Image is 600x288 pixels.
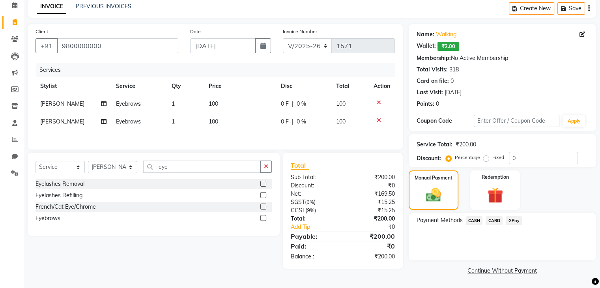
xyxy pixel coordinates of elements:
[417,117,474,125] div: Coupon Code
[283,28,317,35] label: Invoice Number
[482,174,509,181] label: Redemption
[450,77,454,85] div: 0
[449,65,459,74] div: 318
[343,173,401,181] div: ₹200.00
[36,63,401,77] div: Services
[292,100,293,108] span: |
[292,118,293,126] span: |
[40,118,84,125] span: [PERSON_NAME]
[474,115,560,127] input: Enter Offer / Coupon Code
[343,181,401,190] div: ₹0
[445,88,462,97] div: [DATE]
[291,161,309,170] span: Total
[172,100,175,107] span: 1
[456,140,476,149] div: ₹200.00
[36,214,60,223] div: Eyebrows
[285,252,343,261] div: Balance :
[417,154,441,163] div: Discount:
[557,2,585,15] button: Save
[307,199,314,205] span: 9%
[437,42,459,51] span: ₹2.00
[343,206,401,215] div: ₹15.25
[291,198,305,206] span: SGST
[116,118,141,125] span: Eyebrows
[415,174,452,181] label: Manual Payment
[436,100,439,108] div: 0
[297,100,306,108] span: 0 %
[190,28,201,35] label: Date
[410,267,594,275] a: Continue Without Payment
[417,88,443,97] div: Last Visit:
[167,77,204,95] th: Qty
[172,118,175,125] span: 1
[209,118,218,125] span: 100
[285,206,343,215] div: ( )
[285,241,343,251] div: Paid:
[417,140,452,149] div: Service Total:
[116,100,141,107] span: Eyebrows
[417,100,434,108] div: Points:
[417,30,434,39] div: Name:
[57,38,178,53] input: Search by Name/Mobile/Email/Code
[343,215,401,223] div: ₹200.00
[285,181,343,190] div: Discount:
[343,252,401,261] div: ₹200.00
[297,118,306,126] span: 0 %
[417,54,451,62] div: Membership:
[417,216,463,224] span: Payment Methods
[417,54,588,62] div: No Active Membership
[343,198,401,206] div: ₹15.25
[204,77,276,95] th: Price
[482,185,508,205] img: _gift.svg
[76,3,131,10] a: PREVIOUS INVOICES
[36,191,82,200] div: Eyelashes Refilling
[343,241,401,251] div: ₹0
[417,42,436,51] div: Wallet:
[143,161,261,173] input: Search or Scan
[36,77,111,95] th: Stylist
[281,118,289,126] span: 0 F
[486,216,503,225] span: CARD
[209,100,218,107] span: 100
[285,198,343,206] div: ( )
[331,77,369,95] th: Total
[352,223,400,231] div: ₹0
[421,186,446,204] img: _cash.svg
[436,30,456,39] a: Walking
[291,207,305,214] span: CGST
[285,190,343,198] div: Net:
[285,223,352,231] a: Add Tip
[492,154,504,161] label: Fixed
[111,77,167,95] th: Service
[285,215,343,223] div: Total:
[307,207,314,213] span: 9%
[281,100,289,108] span: 0 F
[343,232,401,241] div: ₹200.00
[36,38,58,53] button: +91
[276,77,331,95] th: Disc
[417,77,449,85] div: Card on file:
[36,180,84,188] div: Eyelashes Removal
[285,173,343,181] div: Sub Total:
[336,100,346,107] span: 100
[36,203,96,211] div: French/Cat Eye/Chrome
[285,232,343,241] div: Payable:
[466,216,483,225] span: CASH
[455,154,480,161] label: Percentage
[369,77,395,95] th: Action
[417,65,448,74] div: Total Visits:
[36,28,48,35] label: Client
[336,118,346,125] span: 100
[563,115,585,127] button: Apply
[509,2,554,15] button: Create New
[343,190,401,198] div: ₹169.50
[506,216,522,225] span: GPay
[40,100,84,107] span: [PERSON_NAME]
